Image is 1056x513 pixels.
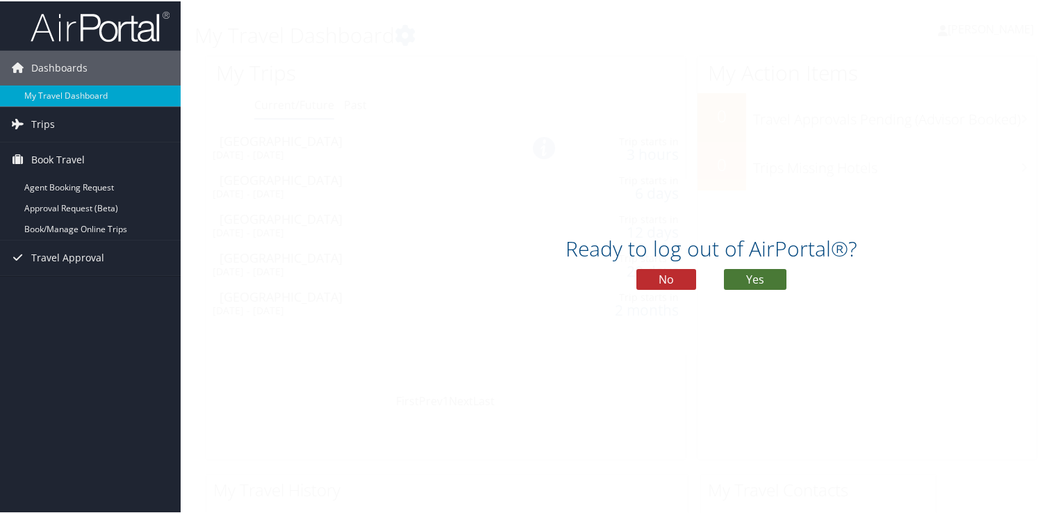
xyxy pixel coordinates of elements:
[31,141,85,176] span: Book Travel
[724,268,786,288] button: Yes
[31,49,88,84] span: Dashboards
[31,9,170,42] img: airportal-logo.png
[31,239,104,274] span: Travel Approval
[636,268,696,288] button: No
[31,106,55,140] span: Trips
